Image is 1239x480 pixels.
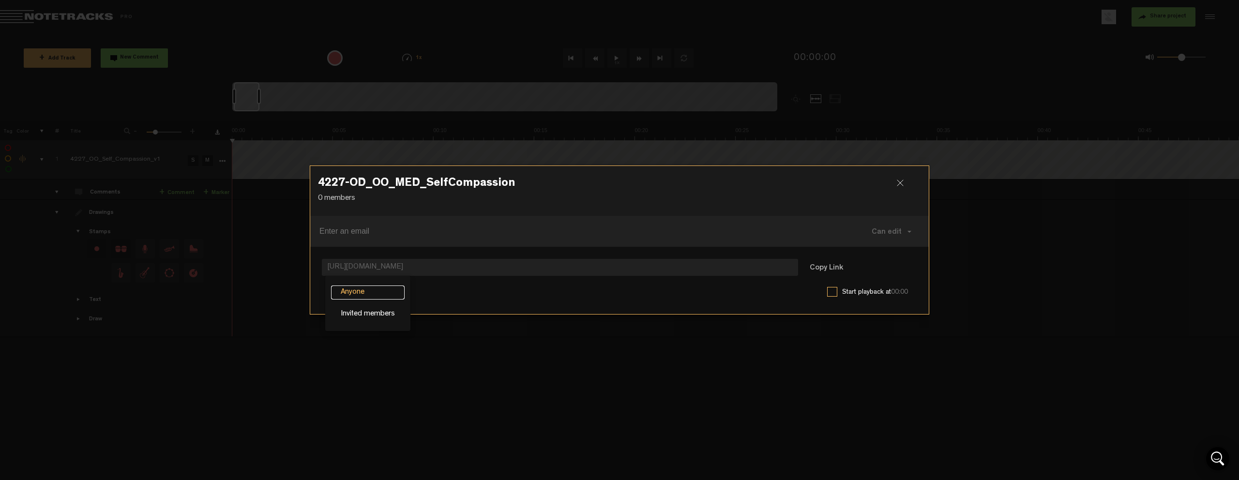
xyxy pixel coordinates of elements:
a: Anyone [331,285,405,300]
p: 0 members [318,193,921,204]
button: Can edit [862,220,921,243]
span: 00:00 [891,289,908,296]
h3: 4227-OD_OO_MED_SelfCompassion [318,178,921,193]
span: Can edit [872,228,902,236]
span: [URL][DOMAIN_NAME] [322,259,798,276]
button: Copy Link [800,258,853,278]
a: Invited members [331,307,405,321]
input: Enter an email [319,224,797,239]
button: Invited members [322,279,411,302]
div: Open Intercom Messenger [1206,447,1229,470]
label: Start playback at [842,287,917,297]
